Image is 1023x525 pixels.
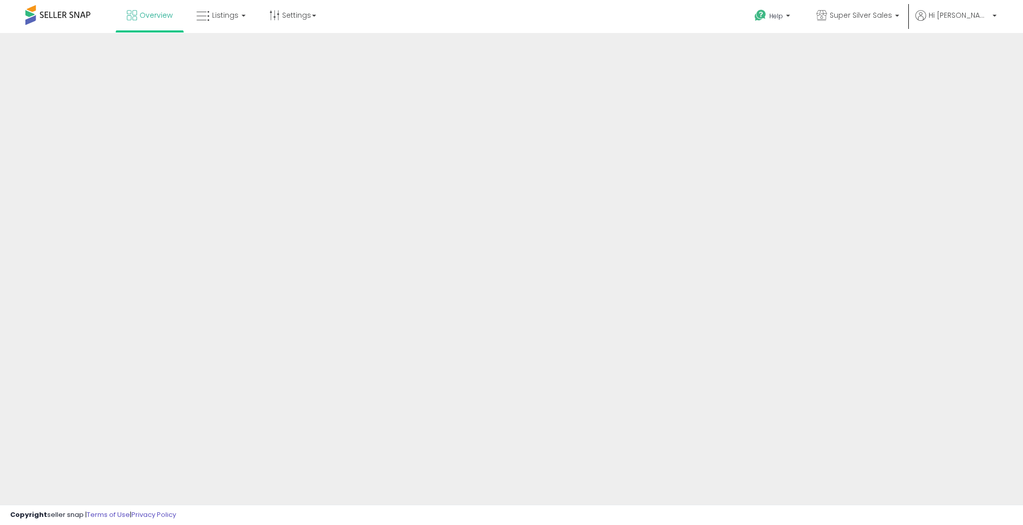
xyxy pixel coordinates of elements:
[212,10,238,20] span: Listings
[769,12,783,20] span: Help
[830,10,892,20] span: Super Silver Sales
[754,9,767,22] i: Get Help
[746,2,800,33] a: Help
[929,10,990,20] span: Hi [PERSON_NAME]
[915,10,997,33] a: Hi [PERSON_NAME]
[140,10,173,20] span: Overview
